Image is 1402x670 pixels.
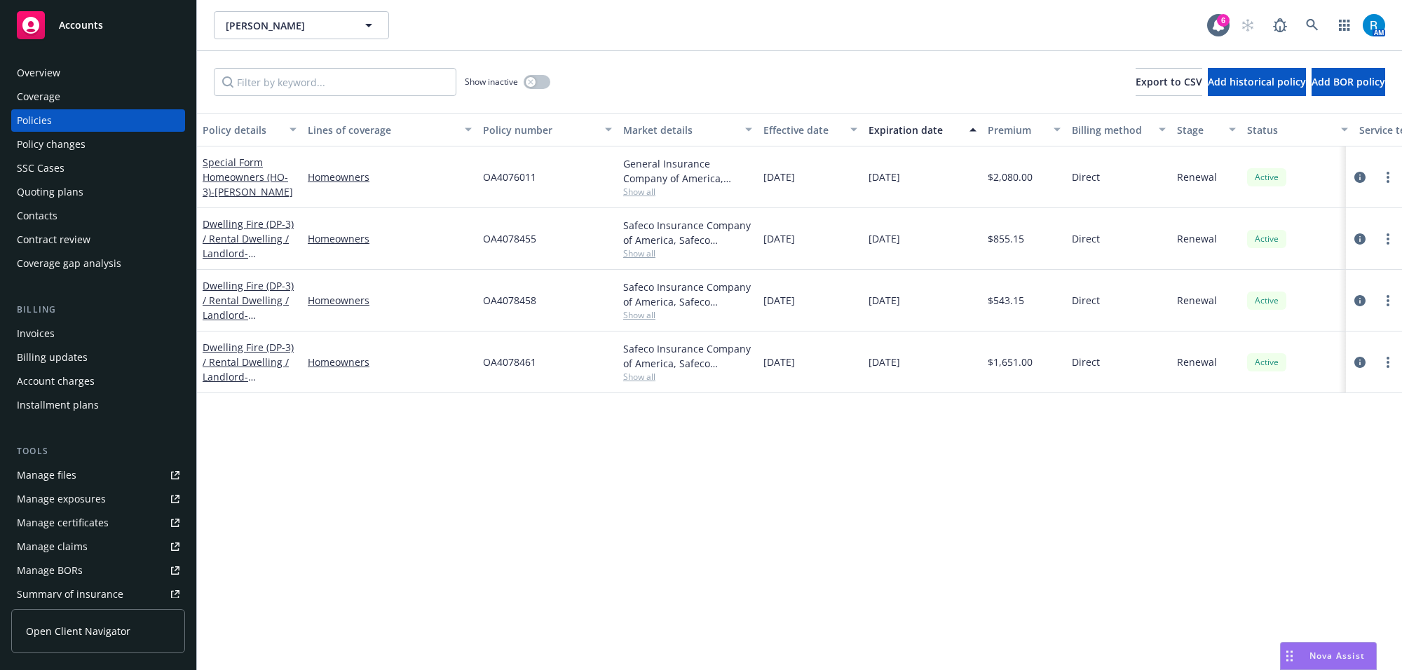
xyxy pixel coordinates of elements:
[17,228,90,251] div: Contract review
[1072,123,1150,137] div: Billing method
[17,488,106,510] div: Manage exposures
[988,170,1033,184] span: $2,080.00
[863,113,982,146] button: Expiration date
[1171,113,1241,146] button: Stage
[17,535,88,558] div: Manage claims
[623,309,752,321] span: Show all
[17,62,60,84] div: Overview
[17,346,88,369] div: Billing updates
[11,394,185,416] a: Installment plans
[214,11,389,39] button: [PERSON_NAME]
[1177,355,1217,369] span: Renewal
[1072,231,1100,246] span: Direct
[1177,231,1217,246] span: Renewal
[483,170,536,184] span: OA4076011
[211,185,293,198] span: - [PERSON_NAME]
[1352,354,1368,371] a: circleInformation
[197,113,302,146] button: Policy details
[17,464,76,486] div: Manage files
[1136,68,1202,96] button: Export to CSV
[763,293,795,308] span: [DATE]
[11,157,185,179] a: SSC Cases
[1352,231,1368,247] a: circleInformation
[308,231,472,246] a: Homeowners
[1177,170,1217,184] span: Renewal
[1066,113,1171,146] button: Billing method
[1253,171,1281,184] span: Active
[763,170,795,184] span: [DATE]
[11,86,185,108] a: Coverage
[203,341,294,398] a: Dwelling Fire (DP-3) / Rental Dwelling / Landlord
[11,346,185,369] a: Billing updates
[17,394,99,416] div: Installment plans
[203,247,292,275] span: - [STREET_ADDRESS]
[17,86,60,108] div: Coverage
[483,293,536,308] span: OA4078458
[1380,292,1396,309] a: more
[11,322,185,345] a: Invoices
[17,252,121,275] div: Coverage gap analysis
[11,62,185,84] a: Overview
[763,231,795,246] span: [DATE]
[308,170,472,184] a: Homeowners
[1136,75,1202,88] span: Export to CSV
[11,252,185,275] a: Coverage gap analysis
[988,293,1024,308] span: $543.15
[203,308,292,336] span: - [STREET_ADDRESS]
[11,370,185,392] a: Account charges
[11,444,185,458] div: Tools
[1208,68,1306,96] button: Add historical policy
[1247,123,1333,137] div: Status
[17,181,83,203] div: Quoting plans
[11,488,185,510] a: Manage exposures
[17,370,95,392] div: Account charges
[308,355,472,369] a: Homeowners
[17,157,64,179] div: SSC Cases
[763,355,795,369] span: [DATE]
[477,113,618,146] button: Policy number
[465,76,518,88] span: Show inactive
[623,247,752,259] span: Show all
[1266,11,1294,39] a: Report a Bug
[869,170,900,184] span: [DATE]
[483,123,597,137] div: Policy number
[203,156,293,198] a: Special Form Homeowners (HO-3)
[11,464,185,486] a: Manage files
[17,109,52,132] div: Policies
[869,293,900,308] span: [DATE]
[1241,113,1354,146] button: Status
[11,535,185,558] a: Manage claims
[988,355,1033,369] span: $1,651.00
[11,303,185,317] div: Billing
[1208,75,1306,88] span: Add historical policy
[17,583,123,606] div: Summary of insurance
[11,512,185,534] a: Manage certificates
[1363,14,1385,36] img: photo
[302,113,477,146] button: Lines of coverage
[17,559,83,582] div: Manage BORs
[1380,169,1396,186] a: more
[1330,11,1359,39] a: Switch app
[483,231,536,246] span: OA4078455
[203,370,292,398] span: - [STREET_ADDRESS]
[1380,354,1396,371] a: more
[203,123,281,137] div: Policy details
[17,322,55,345] div: Invoices
[11,559,185,582] a: Manage BORs
[623,186,752,198] span: Show all
[1253,294,1281,307] span: Active
[758,113,863,146] button: Effective date
[982,113,1066,146] button: Premium
[17,512,109,534] div: Manage certificates
[11,6,185,45] a: Accounts
[1217,14,1230,27] div: 6
[11,181,185,203] a: Quoting plans
[618,113,758,146] button: Market details
[203,217,294,275] a: Dwelling Fire (DP-3) / Rental Dwelling / Landlord
[226,18,347,33] span: [PERSON_NAME]
[869,355,900,369] span: [DATE]
[623,280,752,309] div: Safeco Insurance Company of America, Safeco Insurance
[1352,292,1368,309] a: circleInformation
[203,279,294,336] a: Dwelling Fire (DP-3) / Rental Dwelling / Landlord
[1072,355,1100,369] span: Direct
